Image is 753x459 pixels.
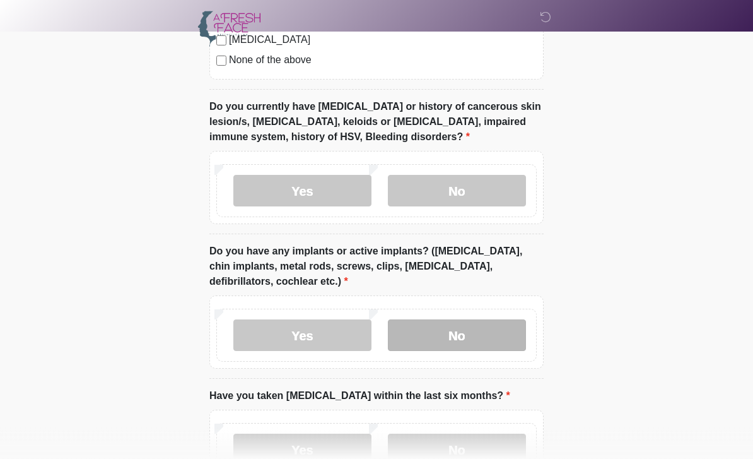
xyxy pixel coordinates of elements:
label: Do you have any implants or active implants? ([MEDICAL_DATA], chin implants, metal rods, screws, ... [209,244,544,290]
label: Yes [233,176,371,207]
label: No [388,320,526,352]
label: Yes [233,320,371,352]
label: None of the above [229,53,537,68]
label: No [388,176,526,207]
label: Do you currently have [MEDICAL_DATA] or history of cancerous skin lesion/s, [MEDICAL_DATA], keloi... [209,100,544,145]
label: Have you taken [MEDICAL_DATA] within the last six months? [209,389,510,404]
img: A Fresh Face Aesthetics Inc Logo [197,9,261,48]
input: None of the above [216,56,226,66]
